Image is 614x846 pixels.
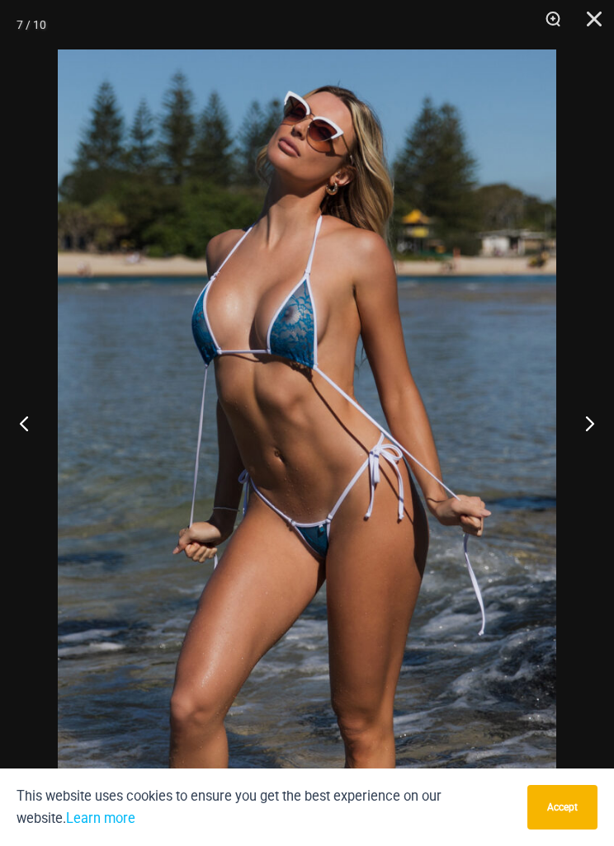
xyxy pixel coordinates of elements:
div: 7 / 10 [17,12,46,37]
button: Next [552,382,614,464]
img: Waves Breaking Ocean 312 Top 456 Bottom 09 [58,49,556,797]
p: This website uses cookies to ensure you get the best experience on our website. [17,785,515,830]
button: Accept [527,785,597,830]
a: Learn more [66,811,135,826]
